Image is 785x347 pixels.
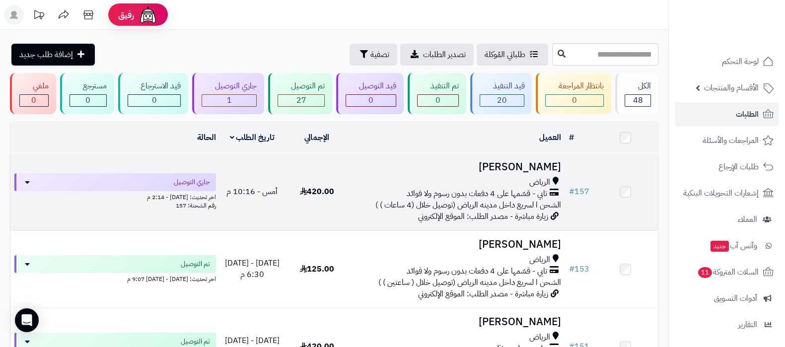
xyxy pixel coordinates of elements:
div: اخر تحديث: [DATE] - [DATE] 9:07 م [14,273,216,283]
div: بانتظار المراجعة [545,80,604,92]
span: الشحن ا لسريع داخل مدينه الرياض (توصيل خلال (4 ساعات ) ) [375,199,561,211]
h3: [PERSON_NAME] [353,316,561,328]
div: Open Intercom Messenger [15,308,39,332]
div: جاري التوصيل [202,80,257,92]
div: مسترجع [70,80,107,92]
span: تم التوصيل [181,259,210,269]
div: 1 [202,95,256,106]
span: إشعارات التحويلات البنكية [683,186,759,200]
span: جديد [711,241,729,252]
div: قيد التنفيذ [480,80,525,92]
a: لوحة التحكم [675,50,779,73]
a: طلبات الإرجاع [675,155,779,179]
span: الرياض [529,254,550,266]
a: الحالة [197,132,216,143]
div: 0 [546,95,603,106]
span: 125.00 [300,263,334,275]
span: 0 [85,94,90,106]
div: اخر تحديث: [DATE] - 2:14 م [14,191,216,202]
a: الطلبات [675,102,779,126]
a: #153 [569,263,589,275]
span: أدوات التسويق [714,291,757,305]
span: # [569,263,574,275]
a: جاري التوصيل 1 [190,73,266,114]
img: ai-face.png [138,5,158,25]
span: الأقسام والمنتجات [704,81,759,95]
span: 48 [633,94,643,106]
a: الإجمالي [304,132,329,143]
span: تم التوصيل [181,337,210,347]
div: 0 [20,95,48,106]
span: زيارة مباشرة - مصدر الطلب: الموقع الإلكتروني [418,288,548,300]
span: التقارير [738,318,757,332]
a: مسترجع 0 [58,73,116,114]
a: تم التنفيذ 0 [406,73,468,114]
a: قيد التنفيذ 20 [468,73,534,114]
span: السلات المتروكة [697,265,759,279]
span: 0 [31,94,36,106]
span: رقم الشحنة: 157 [176,201,216,210]
a: #157 [569,186,589,198]
span: 0 [152,94,157,106]
a: التقارير [675,313,779,337]
div: 20 [480,95,524,106]
span: تابي - قسّمها على 4 دفعات بدون رسوم ولا فوائد [407,188,547,200]
div: 0 [346,95,396,106]
a: تاريخ الطلب [230,132,275,143]
span: تابي - قسّمها على 4 دفعات بدون رسوم ولا فوائد [407,266,547,277]
span: إضافة طلب جديد [19,49,73,61]
div: تم التوصيل [278,80,325,92]
span: زيارة مباشرة - مصدر الطلب: الموقع الإلكتروني [418,210,548,222]
div: قيد الاسترجاع [128,80,181,92]
span: جاري التوصيل [174,177,210,187]
span: الرياض [529,177,550,188]
div: قيد التوصيل [346,80,396,92]
h3: [PERSON_NAME] [353,239,561,250]
a: تم التوصيل 27 [266,73,334,114]
div: 0 [418,95,458,106]
a: قيد الاسترجاع 0 [116,73,191,114]
h3: [PERSON_NAME] [353,161,561,173]
img: logo-2.png [717,27,776,48]
a: بانتظار المراجعة 0 [534,73,613,114]
a: السلات المتروكة11 [675,260,779,284]
span: طلبات الإرجاع [718,160,759,174]
div: 0 [70,95,106,106]
div: 0 [128,95,181,106]
div: ملغي [19,80,49,92]
span: لوحة التحكم [722,55,759,69]
a: المراجعات والأسئلة [675,129,779,152]
a: إشعارات التحويلات البنكية [675,181,779,205]
span: الشحن ا لسريع داخل مدينه الرياض (توصيل خلال ( ساعتين ) ) [378,277,561,288]
span: أمس - 10:16 م [226,186,278,198]
a: # [569,132,574,143]
span: المراجعات والأسئلة [703,134,759,147]
button: تصفية [350,44,397,66]
a: تحديثات المنصة [26,5,51,27]
a: الكل48 [613,73,660,114]
a: قيد التوصيل 0 [334,73,406,114]
span: رفيق [118,9,134,21]
div: 27 [278,95,324,106]
a: إضافة طلب جديد [11,44,95,66]
span: 20 [497,94,507,106]
span: # [569,186,574,198]
span: الطلبات [736,107,759,121]
a: أدوات التسويق [675,286,779,310]
span: 0 [368,94,373,106]
span: 1 [227,94,232,106]
span: وآتس آب [710,239,757,253]
span: [DATE] - [DATE] 6:30 م [225,257,280,280]
a: وآتس آبجديد [675,234,779,258]
span: 27 [296,94,306,106]
span: تصفية [370,49,389,61]
a: العميل [539,132,561,143]
div: الكل [625,80,651,92]
a: العملاء [675,208,779,231]
a: طلباتي المُوكلة [477,44,548,66]
div: تم التنفيذ [417,80,459,92]
span: العملاء [738,212,757,226]
span: طلباتي المُوكلة [485,49,525,61]
a: ملغي 0 [8,73,58,114]
span: 0 [435,94,440,106]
